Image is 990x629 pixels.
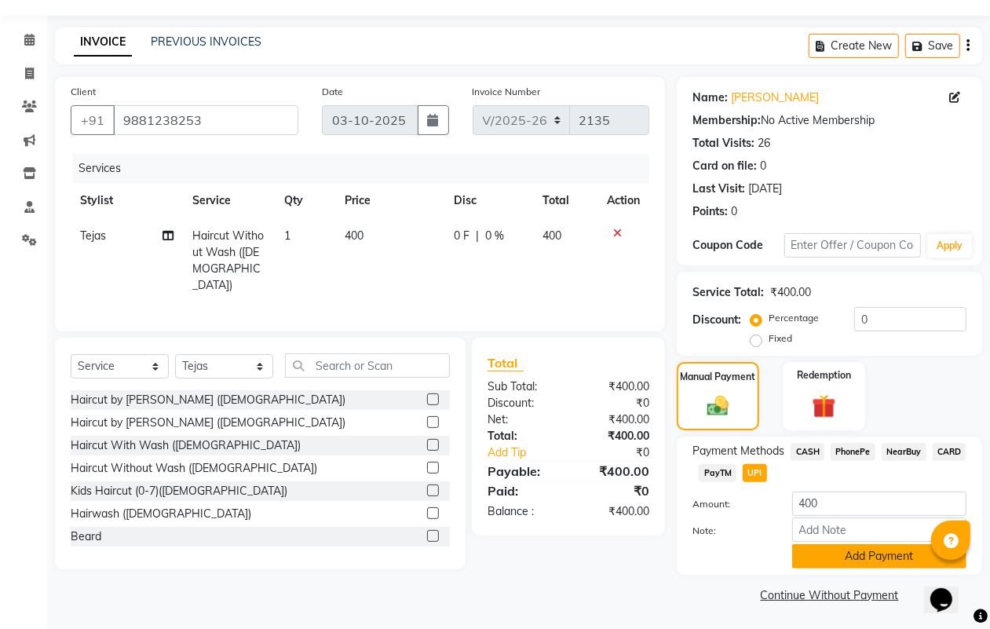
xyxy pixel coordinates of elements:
[322,85,343,99] label: Date
[692,312,741,328] div: Discount:
[680,587,979,604] a: Continue Without Payment
[748,181,782,197] div: [DATE]
[335,183,444,218] th: Price
[927,234,972,258] button: Apply
[113,105,298,135] input: Search by Name/Mobile/Email/Code
[692,158,757,174] div: Card on file:
[71,483,287,499] div: Kids Haircut (0-7)([DEMOGRAPHIC_DATA])
[476,378,568,395] div: Sub Total:
[760,158,766,174] div: 0
[831,443,875,461] span: PhonePe
[681,524,780,538] label: Note:
[345,229,363,243] span: 400
[692,112,966,129] div: No Active Membership
[533,183,597,218] th: Total
[769,311,819,325] label: Percentage
[454,228,469,244] span: 0 F
[731,203,737,220] div: 0
[71,392,345,408] div: Haircut by [PERSON_NAME] ([DEMOGRAPHIC_DATA])
[476,462,568,481] div: Payable:
[692,237,784,254] div: Coupon Code
[692,284,764,301] div: Service Total:
[285,353,450,378] input: Search or Scan
[74,28,132,57] a: INVOICE
[71,528,101,545] div: Beard
[485,228,504,244] span: 0 %
[444,183,533,218] th: Disc
[769,331,792,346] label: Fixed
[568,395,661,411] div: ₹0
[784,233,921,258] input: Enter Offer / Coupon Code
[476,481,568,500] div: Paid:
[568,411,661,428] div: ₹400.00
[568,378,661,395] div: ₹400.00
[597,183,649,218] th: Action
[71,85,96,99] label: Client
[488,355,524,371] span: Total
[692,90,728,106] div: Name:
[792,544,966,569] button: Add Payment
[568,481,661,500] div: ₹0
[476,228,479,244] span: |
[284,229,290,243] span: 1
[933,443,966,461] span: CARD
[72,154,661,183] div: Services
[71,183,183,218] th: Stylist
[568,428,661,444] div: ₹400.00
[700,393,736,419] img: _cash.svg
[681,497,780,511] label: Amount:
[476,503,568,520] div: Balance :
[731,90,819,106] a: [PERSON_NAME]
[792,492,966,516] input: Amount
[692,203,728,220] div: Points:
[476,395,568,411] div: Discount:
[743,464,767,482] span: UPI
[692,181,745,197] div: Last Visit:
[476,428,568,444] div: Total:
[568,462,661,481] div: ₹400.00
[542,229,561,243] span: 400
[192,229,264,292] span: Haircut Without Wash ([DEMOGRAPHIC_DATA])
[791,443,824,461] span: CASH
[692,112,761,129] div: Membership:
[584,444,661,461] div: ₹0
[80,229,106,243] span: Tejas
[805,392,842,421] img: _gift.svg
[476,411,568,428] div: Net:
[882,443,926,461] span: NearBuy
[71,415,345,431] div: Haircut by [PERSON_NAME] ([DEMOGRAPHIC_DATA])
[758,135,770,152] div: 26
[183,183,275,218] th: Service
[568,503,661,520] div: ₹400.00
[71,506,251,522] div: Hairwash ([DEMOGRAPHIC_DATA])
[809,34,899,58] button: Create New
[71,105,115,135] button: +91
[770,284,811,301] div: ₹400.00
[924,566,974,613] iframe: chat widget
[797,368,851,382] label: Redemption
[692,135,754,152] div: Total Visits:
[476,444,584,461] a: Add Tip
[692,443,784,459] span: Payment Methods
[905,34,960,58] button: Save
[681,370,756,384] label: Manual Payment
[792,517,966,542] input: Add Note
[473,85,541,99] label: Invoice Number
[699,464,736,482] span: PayTM
[71,460,317,477] div: Haircut Without Wash ([DEMOGRAPHIC_DATA])
[151,35,261,49] a: PREVIOUS INVOICES
[275,183,336,218] th: Qty
[71,437,301,454] div: Haircut With Wash ([DEMOGRAPHIC_DATA])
